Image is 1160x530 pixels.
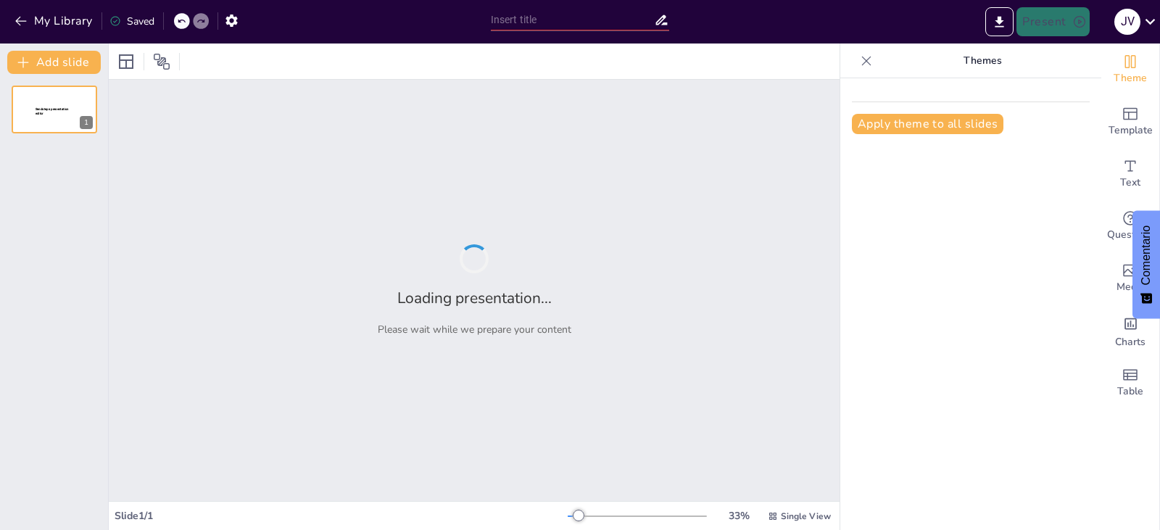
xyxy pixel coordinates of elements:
div: Add images, graphics, shapes or video [1101,252,1159,305]
p: Themes [878,44,1087,78]
p: Please wait while we prepare your content [378,323,571,336]
button: My Library [11,9,99,33]
div: Add ready made slides [1101,96,1159,148]
div: Add text boxes [1101,148,1159,200]
span: Charts [1115,334,1145,350]
div: 1 [80,116,93,129]
span: Media [1116,279,1145,295]
button: Apply theme to all slides [852,114,1003,134]
button: J V [1114,7,1140,36]
span: Questions [1107,227,1154,243]
span: Sendsteps presentation editor [36,107,69,115]
button: Comentarios - Mostrar encuesta [1132,211,1160,319]
span: Template [1109,123,1153,138]
button: Present [1016,7,1089,36]
div: Get real-time input from your audience [1101,200,1159,252]
span: Text [1120,175,1140,191]
div: Slide 1 / 1 [115,509,568,523]
button: Export to PowerPoint [985,7,1014,36]
div: 1 [12,86,97,133]
div: J V [1114,9,1140,35]
div: Add a table [1101,357,1159,409]
div: Saved [109,15,154,28]
div: Add charts and graphs [1101,305,1159,357]
font: Comentario [1140,225,1152,286]
div: 33 % [721,509,756,523]
h2: Loading presentation... [397,288,552,308]
span: Table [1117,384,1143,399]
button: Add slide [7,51,101,74]
span: Single View [781,510,831,522]
input: Insert title [491,9,655,30]
div: Change the overall theme [1101,44,1159,96]
span: Position [153,53,170,70]
span: Theme [1114,70,1147,86]
div: Layout [115,50,138,73]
